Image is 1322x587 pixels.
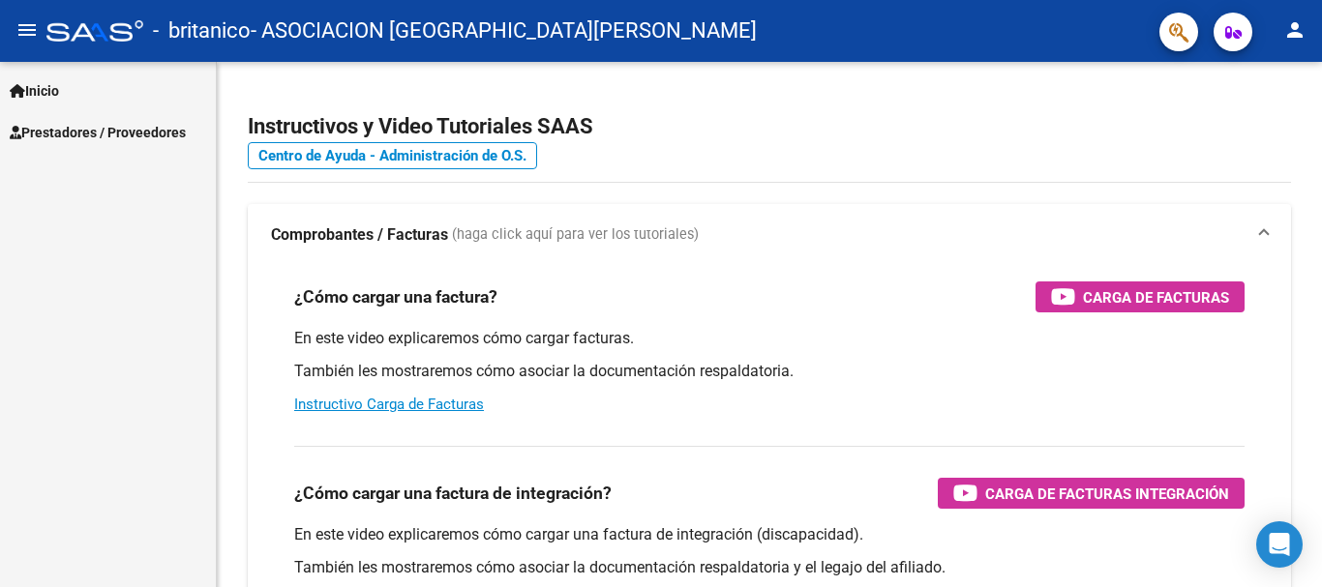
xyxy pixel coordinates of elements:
[15,18,39,42] mat-icon: menu
[938,478,1245,509] button: Carga de Facturas Integración
[294,361,1245,382] p: También les mostraremos cómo asociar la documentación respaldatoria.
[1283,18,1307,42] mat-icon: person
[1036,281,1245,312] button: Carga de Facturas
[294,328,1245,349] p: En este video explicaremos cómo cargar facturas.
[1256,521,1303,568] div: Open Intercom Messenger
[251,10,757,52] span: - ASOCIACION [GEOGRAPHIC_DATA][PERSON_NAME]
[294,524,1245,545] p: En este video explicaremos cómo cargar una factura de integración (discapacidad).
[153,10,251,52] span: - britanico
[452,224,699,246] span: (haga click aquí para ver los tutoriales)
[248,108,1291,145] h2: Instructivos y Video Tutoriales SAAS
[1083,285,1229,309] span: Carga de Facturas
[294,480,612,507] h3: ¿Cómo cargar una factura de integración?
[294,557,1245,578] p: También les mostraremos cómo asociar la documentación respaldatoria y el legajo del afiliado.
[248,142,537,169] a: Centro de Ayuda - Administración de O.S.
[271,224,448,246] strong: Comprobantes / Facturas
[294,283,497,310] h3: ¿Cómo cargar una factura?
[985,482,1229,506] span: Carga de Facturas Integración
[10,122,186,143] span: Prestadores / Proveedores
[248,204,1291,266] mat-expansion-panel-header: Comprobantes / Facturas (haga click aquí para ver los tutoriales)
[10,80,59,102] span: Inicio
[294,396,484,413] a: Instructivo Carga de Facturas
